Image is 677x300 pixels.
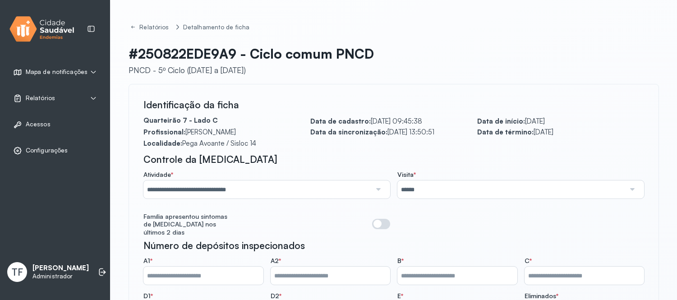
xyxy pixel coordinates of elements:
[477,128,534,136] span: Data de término:
[271,257,281,265] span: A2
[371,117,422,125] span: [DATE] 09:45:38
[143,240,644,251] div: Número de depósitos inspecionados
[129,46,374,62] p: #250822EDE9A9 - Ciclo comum PNCD
[143,153,644,165] div: Controle da [MEDICAL_DATA]
[12,266,23,278] span: TF
[310,117,371,125] span: Data de cadastro:
[525,292,558,300] span: Eliminados
[525,257,532,265] span: C
[397,292,403,300] span: E
[181,22,251,33] a: Detalhamento de ficha
[13,146,97,155] a: Configurações
[183,23,249,31] div: Detalhamento de ficha
[143,116,310,126] div: Quarteirão 7 - Lado C
[271,292,281,300] span: D2
[185,128,236,136] span: [PERSON_NAME]
[129,22,172,33] a: Relatórios
[143,128,185,136] span: Profissional:
[143,292,153,300] span: D1
[310,128,387,136] span: Data da sincronização:
[143,171,173,179] span: Atividade
[32,264,89,272] p: [PERSON_NAME]
[143,99,644,111] div: Identificação da ficha
[387,128,434,136] span: [DATE] 13:50:51
[9,14,74,44] img: logo.svg
[13,120,97,129] a: Acessos
[534,128,553,136] span: [DATE]
[139,23,170,31] div: Relatórios
[397,257,404,265] span: B
[525,117,545,125] span: [DATE]
[143,212,234,236] div: Família apresentou sintomas de [MEDICAL_DATA] nos últimos 2 dias
[26,147,68,154] span: Configurações
[32,272,89,280] p: Administrador
[26,120,51,128] span: Acessos
[477,117,525,125] span: Data de início:
[129,65,374,75] div: PNCD - 5º Ciclo ([DATE] a [DATE])
[397,171,416,179] span: Visita
[26,94,55,102] span: Relatórios
[143,257,152,265] span: A1
[26,68,88,76] span: Mapa de notificações
[182,139,256,148] span: Pega Avoante / Sisloc 14
[143,139,182,148] span: Localidade:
